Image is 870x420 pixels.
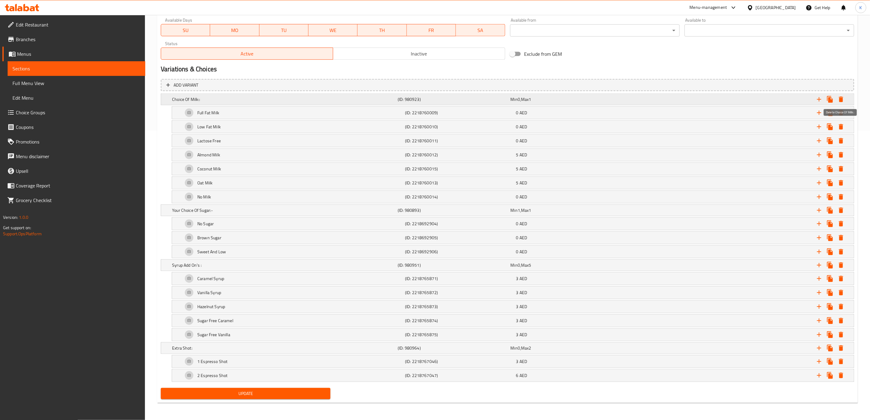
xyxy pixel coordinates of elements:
button: Update [161,388,330,399]
button: Delete Sugar Free Caramel [836,315,847,326]
h5: Your Choice Of Sugar:- [172,207,395,213]
span: Promotions [16,138,140,145]
h5: Caramel Syrup [197,276,224,282]
h5: (ID: 2218765874) [405,318,513,324]
span: 3 [516,358,519,365]
span: Add variant [174,81,198,89]
span: 3 [516,331,519,339]
button: TU [259,24,308,36]
button: Clone new choice [825,232,836,243]
span: 0 [516,248,519,256]
button: Clone new choice [825,107,836,118]
h5: Extra Shot: [172,345,395,351]
button: Clone new choice [825,191,836,202]
span: Coverage Report [16,182,140,189]
span: Coupons [16,123,140,131]
span: 0 [516,137,519,145]
a: Menus [2,47,145,61]
div: , [511,96,621,102]
span: 3 [516,289,519,297]
span: AED [520,303,527,311]
button: Delete Caramel Syrup [836,273,847,284]
button: SU [161,24,210,36]
button: Inactive [333,48,505,60]
h5: (ID: 2218760015) [405,166,513,172]
h5: (ID: 2218765873) [405,304,513,310]
span: AED [520,372,527,379]
div: Expand [172,107,854,119]
button: Add new choice [814,273,825,284]
span: AED [520,179,527,187]
button: Add new choice group [814,260,825,271]
span: 0 [518,95,520,103]
button: Delete Sweet And Low [836,246,847,257]
span: WE [311,26,355,35]
button: Clone new choice [825,301,836,312]
span: Max [521,206,529,214]
button: Add new choice [814,121,825,132]
button: Clone new choice [825,329,836,340]
button: Add new choice [814,301,825,312]
button: TH [358,24,407,36]
div: ​ [685,24,854,37]
button: Clone choice group [825,205,836,216]
h5: Sweet And Low [197,249,226,255]
button: SA [456,24,505,36]
button: Clone new choice [825,121,836,132]
span: AED [520,165,527,173]
a: Support.OpsPlatform [3,230,42,238]
h5: Vanilla Syrup [197,290,221,296]
h5: 1 Espresso Shot [197,358,227,365]
span: SA [458,26,502,35]
button: Clone new choice [825,149,836,160]
button: Clone new choice [825,246,836,257]
span: Inactive [336,49,503,58]
h5: (ID: 2218765871) [405,276,513,282]
button: Delete Full Fat Milk [836,107,847,118]
span: Upsell [16,167,140,175]
span: AED [520,137,527,145]
h5: (ID: 2218767047) [405,372,513,379]
span: 1 [529,206,531,214]
h5: (ID: 980964) [398,345,508,351]
button: MO [210,24,259,36]
div: Expand [172,121,854,133]
div: Expand [172,191,854,203]
button: Delete Brown Sugar [836,232,847,243]
button: Add new choice [814,315,825,326]
span: Max [521,344,529,352]
div: Expand [161,94,854,105]
button: Delete 1 Espresso Shot [836,356,847,367]
span: 3 [516,303,519,311]
span: AED [520,193,527,201]
button: Delete Hazelnut Syrup [836,301,847,312]
span: Full Menu View [12,80,140,87]
div: Expand [172,135,854,147]
span: Min [511,206,518,214]
span: AED [520,317,527,325]
button: Add new choice [814,356,825,367]
div: Expand [172,149,854,161]
div: ​ [510,24,680,37]
span: Active [164,49,331,58]
span: 1.0.0 [19,213,28,221]
span: AED [520,234,527,242]
div: Expand [161,205,854,216]
span: AED [520,289,527,297]
button: Clone new choice [825,273,836,284]
h5: Choice Of Milk:: [172,96,395,102]
button: Clone new choice [825,177,836,188]
button: Delete No Milk [836,191,847,202]
span: MO [213,26,257,35]
button: Add new choice [814,218,825,229]
h5: Almond Milk [197,152,220,158]
button: Clone new choice [825,218,836,229]
span: Menus [17,50,140,58]
button: Clone new choice [825,356,836,367]
button: Add new choice [814,287,825,298]
button: Delete Vanilla Syrup [836,287,847,298]
button: Add new choice group [814,343,825,354]
div: , [511,345,621,351]
span: 0 [516,220,519,228]
span: Update [166,390,326,397]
